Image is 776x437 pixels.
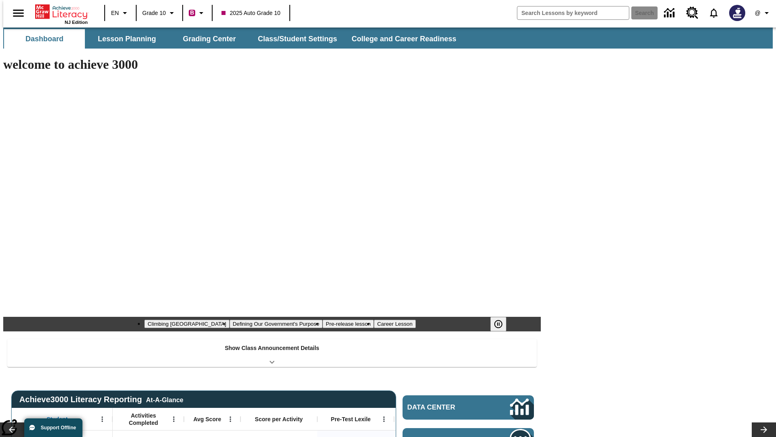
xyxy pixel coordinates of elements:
button: Slide 4 Career Lesson [374,320,415,328]
img: Avatar [729,5,745,21]
span: Score per Activity [255,416,303,423]
button: Open side menu [6,1,30,25]
button: Open Menu [224,413,236,425]
button: Profile/Settings [750,6,776,20]
div: At-A-Glance [146,395,183,404]
span: Support Offline [41,425,76,431]
button: Slide 3 Pre-release lesson [323,320,374,328]
div: Show Class Announcement Details [7,339,537,367]
button: College and Career Readiness [345,29,463,49]
a: Data Center [403,395,534,420]
button: Slide 1 Climbing Mount Tai [144,320,229,328]
a: Resource Center, Will open in new tab [681,2,703,24]
button: Support Offline [24,418,82,437]
a: Data Center [659,2,681,24]
span: Activities Completed [117,412,170,426]
div: SubNavbar [3,29,464,49]
span: 2025 Auto Grade 10 [221,9,280,17]
div: SubNavbar [3,28,773,49]
span: Achieve3000 Literacy Reporting [19,395,183,404]
button: Lesson carousel, Next [752,422,776,437]
button: Pause [490,317,506,331]
button: Lesson Planning [86,29,167,49]
span: Student [46,416,67,423]
button: Open Menu [168,413,180,425]
span: Grade 10 [142,9,166,17]
button: Open Menu [378,413,390,425]
button: Grading Center [169,29,250,49]
span: NJ Edition [65,20,88,25]
div: Pause [490,317,515,331]
button: Dashboard [4,29,85,49]
button: Language: EN, Select a language [108,6,133,20]
button: Class/Student Settings [251,29,344,49]
a: Home [35,4,88,20]
span: @ [755,9,760,17]
button: Boost Class color is violet red. Change class color [186,6,209,20]
button: Open Menu [96,413,108,425]
a: Notifications [703,2,724,23]
span: Data Center [407,403,483,412]
h1: welcome to achieve 3000 [3,57,541,72]
span: EN [111,9,119,17]
p: Show Class Announcement Details [225,344,319,352]
button: Select a new avatar [724,2,750,23]
button: Grade: Grade 10, Select a grade [139,6,180,20]
div: Home [35,3,88,25]
span: Avg Score [193,416,221,423]
span: B [190,8,194,18]
span: Pre-Test Lexile [331,416,371,423]
button: Slide 2 Defining Our Government's Purpose [230,320,323,328]
input: search field [517,6,629,19]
